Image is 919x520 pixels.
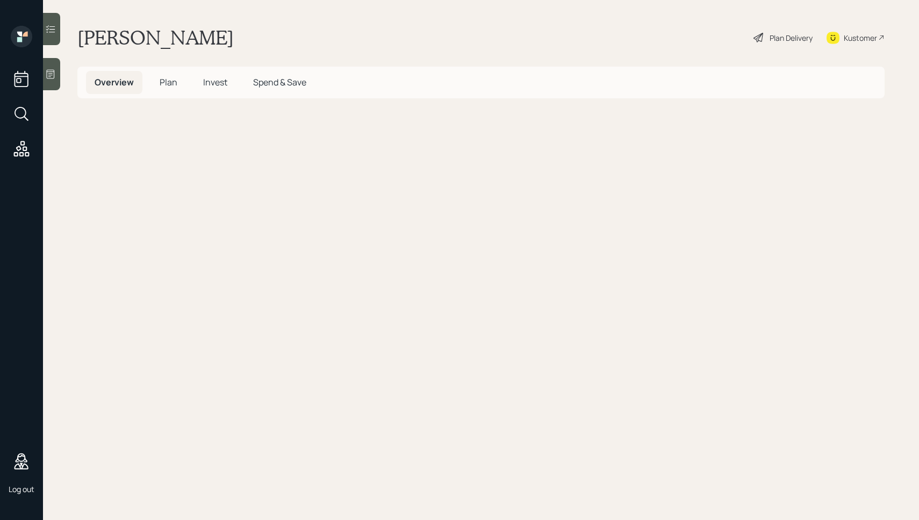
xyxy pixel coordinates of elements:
[9,484,34,494] div: Log out
[770,32,813,44] div: Plan Delivery
[844,32,877,44] div: Kustomer
[203,76,227,88] span: Invest
[95,76,134,88] span: Overview
[253,76,306,88] span: Spend & Save
[77,26,234,49] h1: [PERSON_NAME]
[160,76,177,88] span: Plan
